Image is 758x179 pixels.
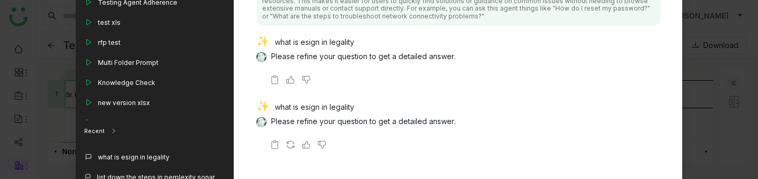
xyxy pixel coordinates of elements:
div: new version xlsx [98,98,150,108]
img: play_outline.svg [84,98,93,107]
div: what is esign in legality [256,36,652,51]
img: thumbs-down.svg [301,74,312,85]
div: what is esign in legality [98,153,169,162]
img: copy-askbuddy.svg [270,139,280,150]
img: play_outline.svg [84,58,93,67]
img: regenerate-askbuddy.svg [285,139,296,150]
img: play_outline.svg [84,118,93,127]
img: callout.svg [84,153,93,161]
p: Please refine your question to get a detailed answer. [271,116,652,127]
div: what is esign in legality [256,101,652,116]
img: play_outline.svg [84,18,93,26]
div: Multi Folder Prompt [98,58,158,68]
img: thumbs-up.svg [285,74,296,85]
div: Recent [76,120,234,142]
div: Customers Only [98,118,148,128]
div: Knowledge Check [98,78,155,88]
div: test xls [98,18,121,27]
img: thumbs-down.svg [317,139,327,150]
div: Recent [84,127,105,136]
p: Please refine your question to get a detailed answer. [271,51,652,62]
div: rfp test [98,38,121,48]
img: thumbs-up.svg [301,139,312,150]
img: play_outline.svg [84,78,93,87]
img: copy-askbuddy.svg [270,74,280,85]
img: play_outline.svg [84,38,93,46]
